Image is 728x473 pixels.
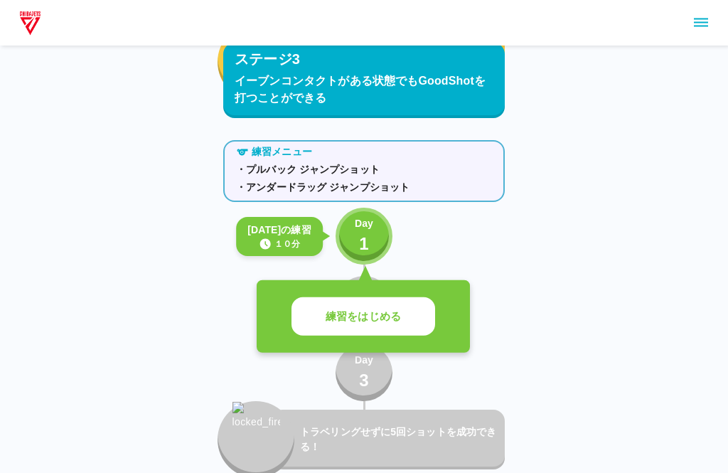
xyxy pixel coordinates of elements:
button: 練習をはじめる [291,297,435,336]
p: 3 [359,368,369,393]
p: ・プルバック ジャンプショット [236,162,492,177]
img: locked_fire_icon [232,402,280,460]
p: イーブンコンタクトがある状態でもGoodShotを打つことができる [235,73,493,107]
p: ステージ3 [235,48,300,70]
button: Day3 [336,344,392,401]
p: ・アンダードラッグ ジャンプショット [236,180,492,195]
button: sidemenu [689,11,713,35]
p: トラベリングせずに5回ショットを成功できる！ [300,425,499,455]
p: 練習をはじめる [326,309,401,325]
img: dummy [17,9,43,37]
p: Day [355,353,373,368]
p: 練習メニュー [252,144,312,159]
button: fire_icon [218,23,294,100]
p: 1 [359,231,369,257]
p: １０分 [274,238,300,250]
p: [DATE]の練習 [247,223,311,238]
p: Day [355,216,373,231]
button: Day1 [336,208,392,265]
